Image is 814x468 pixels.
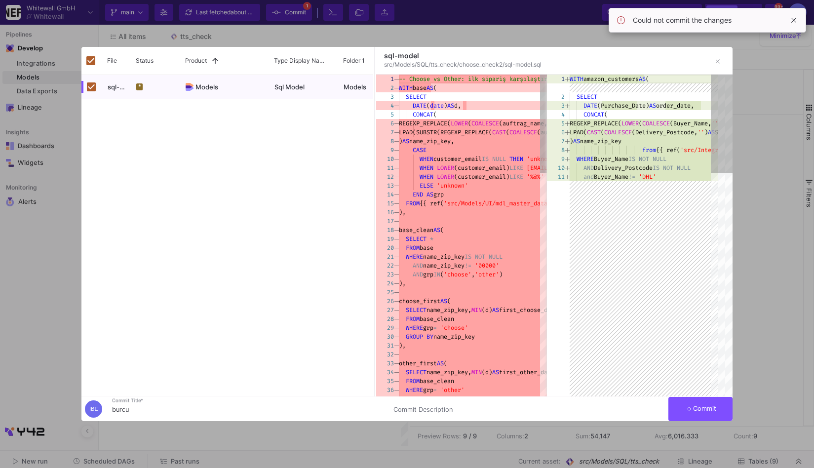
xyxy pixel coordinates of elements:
span: from [642,146,656,154]
span: ( [444,359,447,367]
span: NULL [489,253,503,261]
span: name_zip_key, [409,137,454,145]
div: 3 [376,92,394,101]
span: Product [185,57,207,64]
span: name_zip_key [423,262,465,270]
span: grp [423,271,433,278]
span: Buyer_Name [594,173,628,181]
span: (d) [482,368,492,376]
span: 'choose' [444,271,471,278]
span: Sql Model [274,76,333,99]
button: Commit [668,397,733,421]
span: REGEXP_REPLACE( [399,119,451,127]
span: Delivery_Postcode [594,164,653,172]
span: LOWER [621,119,639,127]
span: first_other_date [499,368,554,376]
span: NULL [653,155,666,163]
span: NULL [492,155,506,163]
span: (Buyer_Name, [670,119,711,127]
span: 'choose' [440,324,468,332]
span: Type Display Name [274,57,324,64]
span: ) [570,137,573,145]
span: ( [506,128,509,136]
span: base_clean [420,377,454,385]
div: 6 [376,119,394,128]
span: REGEXP_REPLACE( [570,119,621,127]
span: AS [492,368,499,376]
div: 12 [376,172,394,181]
span: SELECT [406,235,426,243]
div: src/Models/SQL/tts_check/choose_check2/sql-model.sql [384,61,679,69]
span: 'DHL' [639,173,656,181]
div: 1 [376,75,394,83]
span: date [430,102,444,110]
span: ) [499,271,503,278]
span: WHERE [577,155,594,163]
div: 7 [376,128,394,137]
div: 24 [376,279,394,288]
div: 17 [376,217,394,226]
span: customer_email [433,155,482,163]
span: ( [601,128,604,136]
span: base_clean [420,315,454,323]
span: Folder 1 [343,57,365,64]
span: AS [447,102,454,110]
span: WITH [399,84,413,92]
span: LOWER [451,119,468,127]
span: base [413,84,426,92]
span: AS [639,75,646,83]
span: -- Choose vs Other: ilk sipariş karşılaştırması + [399,75,568,83]
div: 5 [376,110,394,119]
div: 6 [547,128,565,137]
span: FROM [406,377,420,385]
span: AS [426,84,433,92]
span: AND [583,164,594,172]
div: 9 [547,155,565,163]
span: AS [492,306,499,314]
span: name_zip_key, [426,368,471,376]
span: WHERE [406,386,423,394]
span: COALESCE [604,128,632,136]
span: COALESCE [509,128,537,136]
div: 20 [376,243,394,252]
span: '%@%' [527,173,544,181]
div: 1 [547,75,565,83]
div: 37 [376,394,394,403]
span: FROM [406,315,420,323]
span: DATE [583,102,597,110]
span: (customer_email) [454,173,509,181]
span: CONCAT [583,111,604,118]
span: WHERE [406,253,423,261]
span: AND [413,271,423,278]
span: LPAD(SUBSTR(REGEXP_REPLACE( [399,128,492,136]
span: '00000' [475,262,499,270]
span: END [413,191,423,198]
span: MIN [471,368,482,376]
span: CAST [492,128,506,136]
span: MIN [471,306,482,314]
div: 5 [547,119,565,128]
span: AS [708,128,715,136]
span: 'other' [440,386,465,394]
span: ( [646,75,649,83]
span: grp [423,324,433,332]
span: , [471,271,475,278]
div: 8 [547,146,565,155]
span: Buyer_Name [594,155,628,163]
div: 32 [376,350,394,359]
div: 31 [376,341,394,350]
span: AS [437,359,444,367]
span: WITH [570,75,583,83]
span: LPAD( [570,128,587,136]
span: base [420,244,433,252]
span: WHEN [420,173,433,181]
span: CAST [587,128,601,136]
span: (Delivery_Postcode, [632,128,698,136]
span: ), [399,208,406,216]
div: 21 [376,252,394,261]
span: d, [454,102,461,110]
span: base_clean [399,226,433,234]
span: NOT [639,155,649,163]
span: SELECT [406,306,426,314]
